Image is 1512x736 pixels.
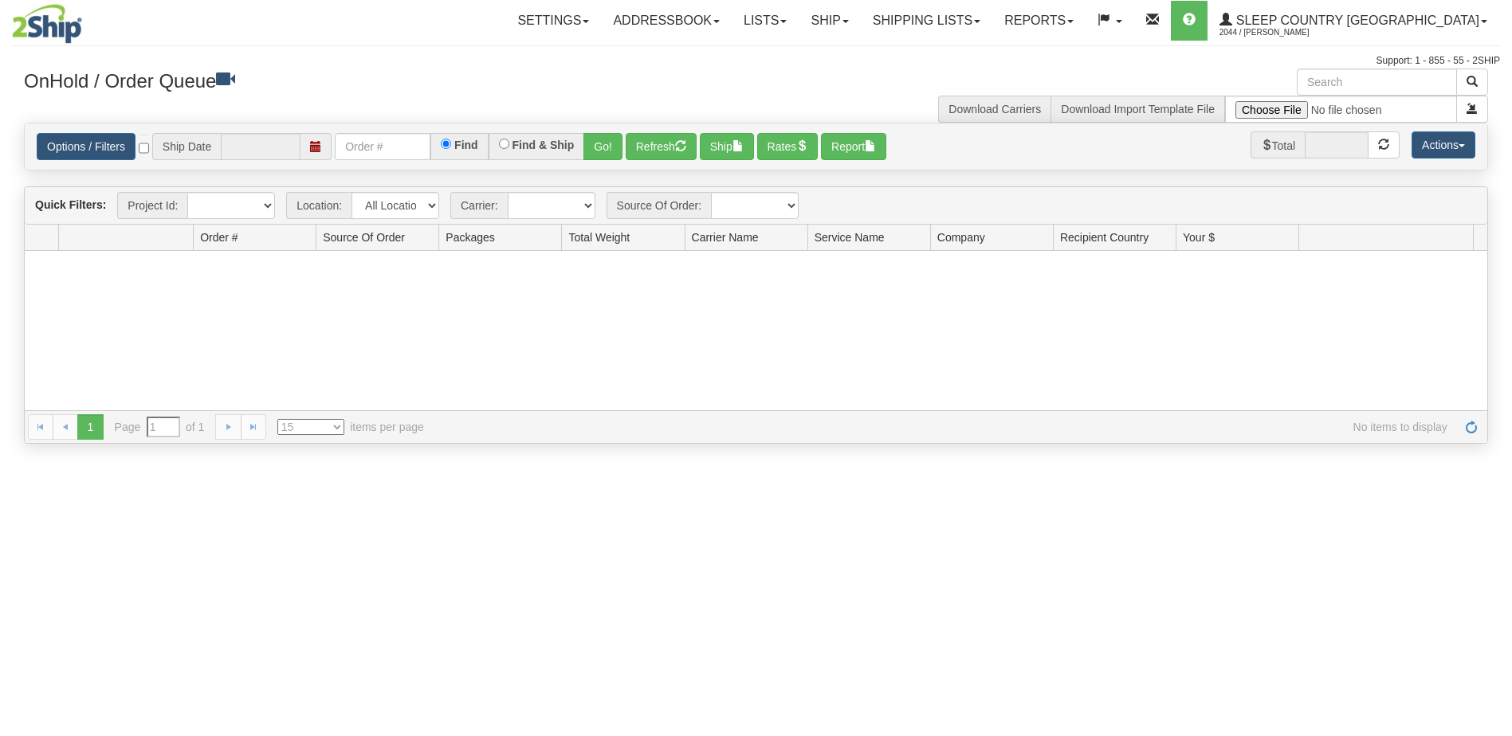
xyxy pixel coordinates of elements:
[1060,229,1149,245] span: Recipient Country
[450,192,508,219] span: Carrier:
[152,133,221,160] span: Ship Date
[454,139,478,151] label: Find
[323,229,405,245] span: Source Of Order
[335,133,430,160] input: Order #
[700,133,754,160] button: Ship
[948,103,1041,115] a: Download Carriers
[607,192,712,219] span: Source Of Order:
[861,1,992,41] a: Shipping lists
[937,229,985,245] span: Company
[446,419,1447,435] span: No items to display
[77,414,103,440] span: 1
[505,1,601,41] a: Settings
[1225,96,1457,123] input: Import
[12,54,1500,68] div: Support: 1 - 855 - 55 - 2SHIP
[1219,25,1339,41] span: 2044 / [PERSON_NAME]
[732,1,799,41] a: Lists
[35,197,106,213] label: Quick Filters:
[277,419,424,435] span: items per page
[446,229,494,245] span: Packages
[1412,131,1475,159] button: Actions
[992,1,1086,41] a: Reports
[626,133,697,160] button: Refresh
[1456,69,1488,96] button: Search
[37,133,135,160] a: Options / Filters
[799,1,860,41] a: Ship
[601,1,732,41] a: Addressbook
[1232,14,1479,27] span: Sleep Country [GEOGRAPHIC_DATA]
[286,192,351,219] span: Location:
[1297,69,1457,96] input: Search
[821,133,886,160] button: Report
[115,417,205,437] span: Page of 1
[583,133,622,160] button: Go!
[757,133,819,160] button: Rates
[568,229,630,245] span: Total Weight
[1061,103,1215,115] a: Download Import Template File
[1459,414,1484,440] a: Refresh
[12,4,82,44] img: logo2044.jpg
[513,139,575,151] label: Find & Ship
[1251,131,1306,159] span: Total
[117,192,187,219] span: Project Id:
[1183,229,1215,245] span: Your $
[25,187,1487,225] div: grid toolbar
[200,229,238,245] span: Order #
[24,69,744,92] h3: OnHold / Order Queue
[1208,1,1499,41] a: Sleep Country [GEOGRAPHIC_DATA] 2044 / [PERSON_NAME]
[815,229,885,245] span: Service Name
[692,229,759,245] span: Carrier Name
